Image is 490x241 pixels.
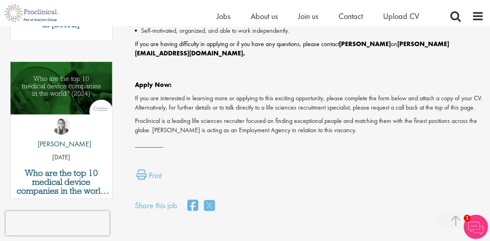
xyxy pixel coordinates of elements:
strong: Apply Now: [135,80,172,89]
li: Self-motivated, organized, and able to work independently. [135,26,484,36]
a: Join us [298,11,318,21]
a: share on facebook [187,197,198,215]
iframe: reCAPTCHA [6,211,109,235]
a: Upload CV [383,11,419,21]
a: Link to a post [11,62,112,133]
p: [PERSON_NAME] [32,139,91,149]
strong: [PERSON_NAME] [339,40,391,48]
a: Who are the top 10 medical device companies in the world in [DATE]? [15,169,108,195]
a: About us [251,11,278,21]
p: Proclinical is a leading life sciences recruiter focused on finding exceptional people and matchi... [135,116,484,135]
a: Contact [339,11,363,21]
p: [DATE] [11,153,112,162]
span: If you are having difficulty in applying or if you have any questions, please contact on [135,40,449,57]
a: share on twitter [204,197,215,215]
img: Top 10 Medical Device Companies 2024 [11,62,112,114]
strong: . [135,40,449,57]
a: Jobs [217,11,230,21]
a: Hannah Burke [PERSON_NAME] [32,117,91,153]
a: [PERSON_NAME][EMAIL_ADDRESS][DOMAIN_NAME] [135,40,449,57]
a: Print [136,169,162,186]
label: Share this job [135,200,177,211]
p: If you are interested in learning more or applying to this exciting opportunity, please complete ... [135,94,484,112]
img: Hannah Burke [52,117,70,135]
span: 1 [464,215,471,222]
img: Chatbot [464,215,488,239]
